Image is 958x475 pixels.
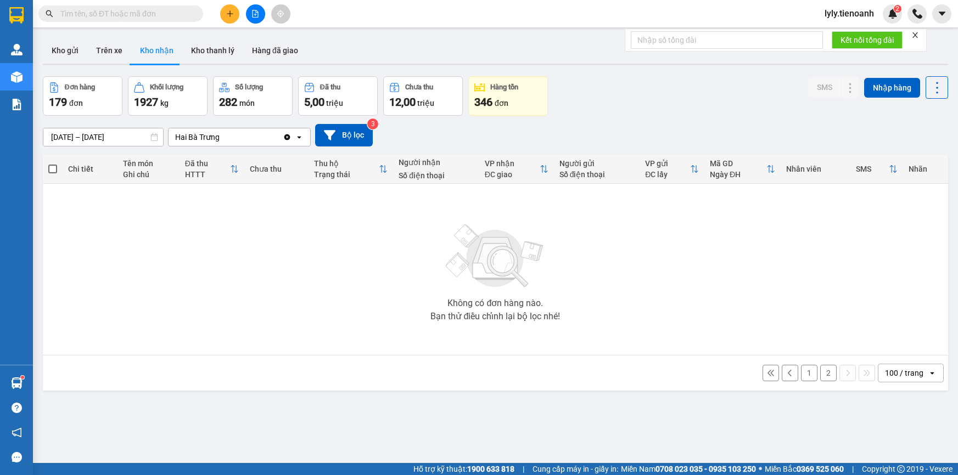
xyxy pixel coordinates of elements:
[239,99,255,108] span: món
[820,365,837,381] button: 2
[656,465,756,473] strong: 0708 023 035 - 0935 103 250
[21,376,24,379] sup: 1
[298,76,378,116] button: Đã thu5,00 triệu
[128,76,208,116] button: Khối lượng1927kg
[468,76,548,116] button: Hàng tồn346đơn
[182,37,243,64] button: Kho thanh lý
[277,10,284,18] span: aim
[221,132,222,143] input: Selected Hai Bà Trưng .
[235,83,263,91] div: Số lượng
[160,99,169,108] span: kg
[856,165,889,173] div: SMS
[479,155,554,184] th: Toggle SortBy
[283,133,292,142] svg: Clear value
[246,4,265,24] button: file-add
[841,34,894,46] span: Kết nối tổng đài
[485,170,540,179] div: ĐC giao
[495,99,508,108] span: đơn
[808,77,841,97] button: SMS
[911,31,919,39] span: close
[9,7,24,24] img: logo-vxr
[12,403,22,413] span: question-circle
[894,5,901,13] sup: 2
[897,465,905,473] span: copyright
[134,95,158,109] span: 1927
[304,95,324,109] span: 5,00
[710,159,766,168] div: Mã GD
[383,76,463,116] button: Chưa thu12,00 triệu
[888,9,898,19] img: icon-new-feature
[180,155,244,184] th: Toggle SortBy
[640,155,704,184] th: Toggle SortBy
[864,78,920,98] button: Nhập hàng
[150,83,183,91] div: Khối lượng
[895,5,899,13] span: 2
[850,155,904,184] th: Toggle SortBy
[213,76,293,116] button: Số lượng282món
[559,159,635,168] div: Người gửi
[43,128,163,146] input: Select a date range.
[219,95,237,109] span: 282
[271,4,290,24] button: aim
[69,99,83,108] span: đơn
[474,95,492,109] span: 346
[309,155,393,184] th: Toggle SortBy
[175,132,220,143] div: Hai Bà Trưng
[123,170,174,179] div: Ghi chú
[832,31,903,49] button: Kết nối tổng đài
[12,452,22,462] span: message
[645,170,690,179] div: ĐC lấy
[912,9,922,19] img: phone-icon
[399,158,474,167] div: Người nhận
[46,10,53,18] span: search
[250,165,304,173] div: Chưa thu
[220,4,239,24] button: plus
[759,467,762,471] span: ⚪️
[226,10,234,18] span: plus
[185,159,230,168] div: Đã thu
[413,463,514,475] span: Hỗ trợ kỹ thuật:
[243,37,307,64] button: Hàng đã giao
[60,8,190,20] input: Tìm tên, số ĐT hoặc mã đơn
[447,299,543,308] div: Không có đơn hàng nào.
[786,165,845,173] div: Nhân viên
[367,118,378,129] sup: 3
[49,95,67,109] span: 179
[440,218,550,295] img: svg+xml;base64,PHN2ZyBjbGFzcz0ibGlzdC1wbHVnX19zdmciIHhtbG5zPSJodHRwOi8vd3d3LnczLm9yZy8yMDAwL3N2Zy...
[65,83,95,91] div: Đơn hàng
[485,159,540,168] div: VP nhận
[885,367,923,378] div: 100 / trang
[43,37,87,64] button: Kho gửi
[704,155,781,184] th: Toggle SortBy
[405,83,433,91] div: Chưa thu
[123,159,174,168] div: Tên món
[251,10,259,18] span: file-add
[389,95,416,109] span: 12,00
[631,31,823,49] input: Nhập số tổng đài
[467,465,514,473] strong: 1900 633 818
[765,463,844,475] span: Miền Bắc
[11,377,23,389] img: warehouse-icon
[801,365,817,381] button: 1
[11,99,23,110] img: solution-icon
[417,99,434,108] span: triệu
[816,7,883,20] span: lyly.tienoanh
[185,170,230,179] div: HTTT
[320,83,340,91] div: Đã thu
[533,463,618,475] span: Cung cấp máy in - giấy in:
[314,159,379,168] div: Thu hộ
[68,165,112,173] div: Chi tiết
[11,71,23,83] img: warehouse-icon
[928,369,937,377] svg: open
[87,37,131,64] button: Trên xe
[523,463,524,475] span: |
[12,427,22,438] span: notification
[11,44,23,55] img: warehouse-icon
[621,463,756,475] span: Miền Nam
[295,133,304,142] svg: open
[399,171,474,180] div: Số điện thoại
[909,165,943,173] div: Nhãn
[326,99,343,108] span: triệu
[710,170,766,179] div: Ngày ĐH
[131,37,182,64] button: Kho nhận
